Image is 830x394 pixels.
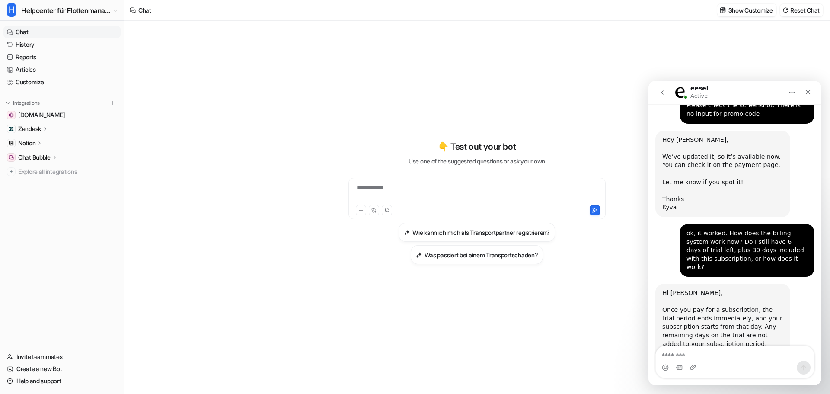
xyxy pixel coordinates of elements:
[3,64,121,76] a: Articles
[412,228,549,237] h3: Wie kann ich mich als Transportpartner registrieren?
[3,363,121,375] a: Create a new Bot
[138,6,151,15] div: Chat
[404,229,410,236] img: Wie kann ich mich als Transportpartner registrieren?
[14,225,135,276] div: Once you pay for a subscription, the trial period ends immediately, and your subscription starts ...
[9,126,14,131] img: Zendesk
[3,26,121,38] a: Chat
[21,4,111,16] span: Helpcenter für Flottenmanager (CarrierHub)
[3,99,42,107] button: Integrations
[3,109,121,121] a: dagoexpress.com[DOMAIN_NAME]
[13,283,20,290] button: Emoji picker
[717,4,776,16] button: Show Customize
[9,155,14,160] img: Chat Bubble
[41,283,48,290] button: Upload attachment
[648,81,821,385] iframe: Intercom live chat
[9,112,14,118] img: dagoexpress.com
[780,4,823,16] button: Reset Chat
[411,245,543,264] button: Was passiert bei einem Transportschaden?Was passiert bei einem Transportschaden?
[18,165,117,179] span: Explore all integrations
[782,7,788,13] img: reset
[3,166,121,178] a: Explore all integrations
[9,141,14,146] img: Notion
[399,223,555,242] button: Wie kann ich mich als Transportpartner registrieren?Wie kann ich mich als Transportpartner regist...
[18,125,41,133] p: Zendesk
[18,111,65,119] span: [DOMAIN_NAME]
[7,167,16,176] img: explore all integrations
[110,100,116,106] img: menu_add.svg
[728,6,773,15] p: Show Customize
[416,252,422,258] img: Was passiert bei einem Transportschaden?
[18,153,51,162] p: Chat Bubble
[3,351,121,363] a: Invite teammates
[5,100,11,106] img: expand menu
[7,203,142,324] div: Hi [PERSON_NAME],​Once you pay for a subscription, the trial period ends immediately, and your su...
[27,283,34,290] button: Gif picker
[14,208,135,225] div: Hi [PERSON_NAME], ​
[438,140,516,153] p: 👇 Test out your bot
[425,250,538,259] h3: Was passiert bei einem Transportschaden?
[3,38,121,51] a: History
[7,265,166,280] textarea: Message…
[3,51,121,63] a: Reports
[409,157,545,166] p: Use one of the suggested questions or ask your own
[720,7,726,13] img: customize
[148,280,162,294] button: Send a message…
[3,375,121,387] a: Help and support
[13,99,40,106] p: Integrations
[3,76,121,88] a: Customize
[7,3,16,17] span: H
[18,139,35,147] p: Notion
[7,203,166,343] div: eesel says…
